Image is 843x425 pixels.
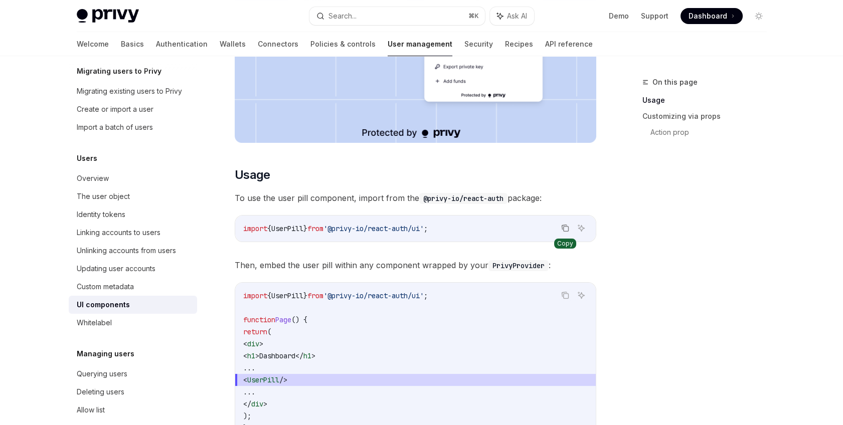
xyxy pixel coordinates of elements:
span: ... [243,387,255,396]
span: import [243,291,267,300]
a: Welcome [77,32,109,56]
a: Updating user accounts [69,260,197,278]
span: Dashboard [259,351,295,360]
div: Updating user accounts [77,263,155,275]
span: } [303,224,307,233]
a: Dashboard [681,8,743,24]
span: To use the user pill component, import from the package: [235,191,596,205]
span: ⌘ K [468,12,479,20]
span: function [243,315,275,324]
a: Recipes [505,32,533,56]
div: Linking accounts to users [77,227,160,239]
code: PrivyProvider [488,260,549,271]
span: On this page [652,76,698,88]
span: ... [243,363,255,372]
span: UserPill [247,375,279,384]
span: Page [275,315,291,324]
a: Authentication [156,32,208,56]
span: UserPill [271,291,303,300]
span: Usage [235,167,270,183]
div: Create or import a user [77,103,153,115]
button: Ask AI [575,222,588,235]
a: Wallets [220,32,246,56]
span: Ask AI [507,11,527,21]
span: div [247,339,259,348]
a: Import a batch of users [69,118,197,136]
img: light logo [77,9,139,23]
a: Querying users [69,365,197,383]
span: > [255,351,259,360]
div: Overview [77,172,109,184]
button: Toggle dark mode [751,8,767,24]
code: @privy-io/react-auth [419,193,508,204]
span: { [267,291,271,300]
h5: Managing users [77,348,134,360]
span: ; [424,224,428,233]
span: > [259,339,263,348]
div: Identity tokens [77,208,125,221]
span: < [243,351,247,360]
span: > [311,351,315,360]
span: } [303,291,307,300]
div: Search... [328,10,357,22]
div: Custom metadata [77,281,134,293]
a: Custom metadata [69,278,197,296]
span: < [243,375,247,384]
a: Connectors [258,32,298,56]
a: Unlinking accounts from users [69,242,197,260]
a: Basics [121,32,144,56]
div: UI components [77,299,130,311]
div: Unlinking accounts from users [77,245,176,257]
a: Security [464,32,493,56]
h5: Users [77,152,97,164]
span: </ [295,351,303,360]
a: Action prop [650,124,775,140]
span: > [263,399,267,408]
span: h1 [303,351,311,360]
a: Deleting users [69,383,197,401]
a: Customizing via props [642,108,775,124]
span: /> [279,375,287,384]
span: import [243,224,267,233]
a: Demo [609,11,629,21]
span: '@privy-io/react-auth/ui' [323,291,424,300]
span: ); [243,411,251,420]
a: Identity tokens [69,205,197,224]
span: UserPill [271,224,303,233]
span: Then, embed the user pill within any component wrapped by your : [235,258,596,272]
div: Allow list [77,404,105,416]
span: Dashboard [689,11,727,21]
span: h1 [247,351,255,360]
div: Whitelabel [77,317,112,329]
a: Migrating existing users to Privy [69,82,197,100]
a: Policies & controls [310,32,376,56]
a: Usage [642,92,775,108]
button: Ask AI [575,289,588,302]
span: </ [243,399,251,408]
span: div [251,399,263,408]
span: from [307,291,323,300]
a: Create or import a user [69,100,197,118]
a: User management [388,32,452,56]
span: () { [291,315,307,324]
div: Migrating existing users to Privy [77,85,182,97]
span: return [243,327,267,336]
span: from [307,224,323,233]
button: Ask AI [490,7,534,25]
button: Copy the contents from the code block [559,289,572,302]
a: The user object [69,187,197,205]
span: { [267,224,271,233]
span: ( [267,327,271,336]
a: Overview [69,169,197,187]
span: '@privy-io/react-auth/ui' [323,224,424,233]
div: Import a batch of users [77,121,153,133]
button: Search...⌘K [309,7,485,25]
button: Copy the contents from the code block [559,222,572,235]
a: Allow list [69,401,197,419]
div: The user object [77,190,130,202]
a: UI components [69,296,197,314]
div: Querying users [77,368,127,380]
span: ; [424,291,428,300]
a: Whitelabel [69,314,197,332]
div: Deleting users [77,386,124,398]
